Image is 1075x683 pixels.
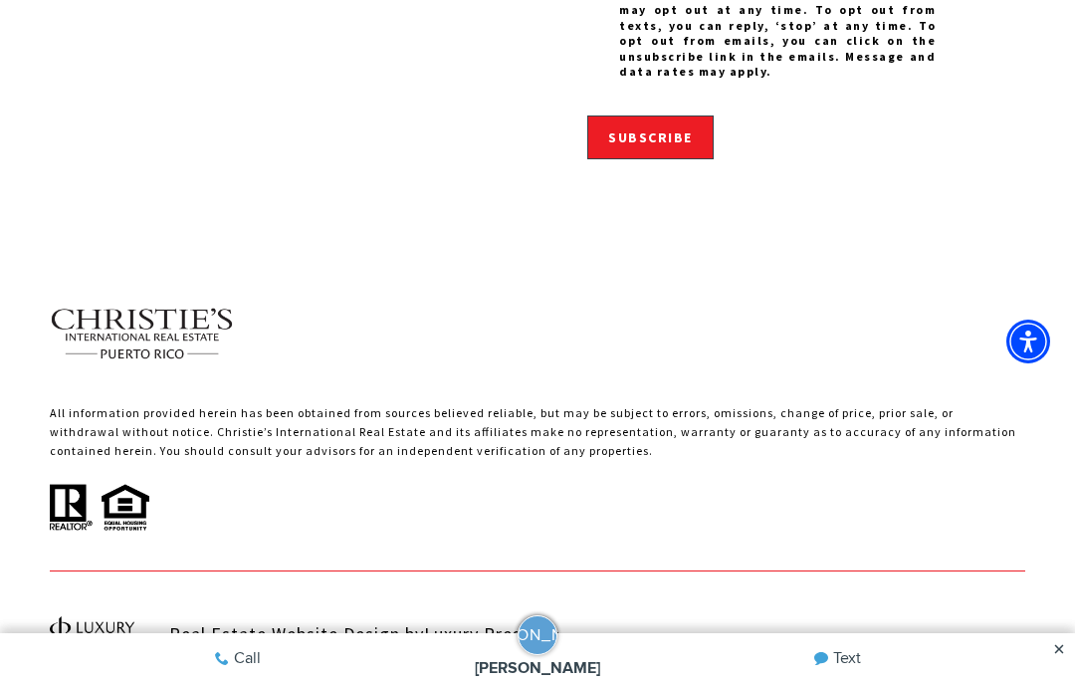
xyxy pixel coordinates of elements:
[50,403,1025,480] p: All information provided herein has been obtained from sources believed reliable, but may be subj...
[600,25,1075,75] a: Text
[50,480,149,532] img: All information provided herein has been obtained from sources believed reliable, but may be subj...
[1006,320,1050,363] div: Accessibility Menu
[471,14,604,40] div: [PERSON_NAME]
[608,128,693,146] span: Subscribe
[475,52,600,68] div: [PERSON_NAME]
[50,284,235,383] img: Christie's International Real Estate text transparent background
[587,115,714,159] button: Subscribe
